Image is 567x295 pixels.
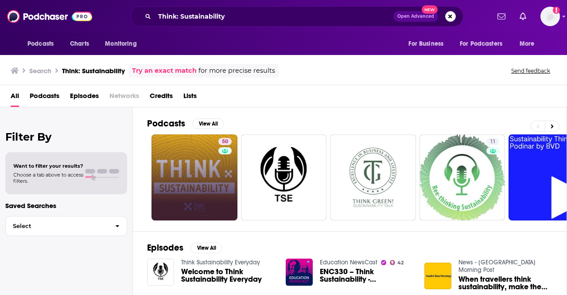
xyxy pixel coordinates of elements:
[5,130,127,143] h2: Filter By
[105,38,136,50] span: Monitoring
[408,38,443,50] span: For Business
[540,7,560,26] img: User Profile
[424,263,451,290] img: When travellers think sustainability, make them think Greater Bay Area
[320,268,414,283] a: ENC330 – Think Sustainability - Nachhaltige Transformation gestalten mit Stephan Grabmeier
[30,89,59,107] a: Podcasts
[109,89,139,107] span: Networks
[540,7,560,26] button: Show profile menu
[183,89,197,107] a: Lists
[11,89,19,107] a: All
[419,134,505,220] a: 11
[520,38,535,50] span: More
[218,138,232,145] a: 50
[13,172,83,184] span: Choose a tab above to access filters.
[6,223,108,229] span: Select
[27,38,54,50] span: Podcasts
[458,275,552,291] a: When travellers think sustainability, make them think Greater Bay Area
[181,268,275,283] a: Welcome to Think Sustainability Everyday
[509,67,553,75] button: Send feedback
[553,7,560,14] svg: Add a profile image
[5,216,127,236] button: Select
[147,242,183,253] h2: Episodes
[198,66,275,76] span: for more precise results
[460,38,502,50] span: For Podcasters
[5,201,127,210] p: Saved Searches
[494,9,509,24] a: Show notifications dropdown
[70,89,99,107] a: Episodes
[320,268,414,283] span: ENC330 – Think Sustainability - Nachhaltige Transformation gestalten mit [PERSON_NAME]
[150,89,173,107] a: Credits
[147,118,185,129] h2: Podcasts
[540,7,560,26] span: Logged in as hannahnewlon
[7,8,92,25] img: Podchaser - Follow, Share and Rate Podcasts
[70,38,89,50] span: Charts
[13,163,83,169] span: Want to filter your results?
[393,11,438,22] button: Open AdvancedNew
[21,35,65,52] button: open menu
[458,275,552,291] span: When travellers think sustainability, make them think [GEOGRAPHIC_DATA] Area
[513,35,546,52] button: open menu
[397,14,434,19] span: Open Advanced
[402,35,454,52] button: open menu
[458,259,536,274] a: News - South China Morning Post
[192,118,224,129] button: View All
[397,261,404,265] span: 42
[64,35,94,52] a: Charts
[147,118,224,129] a: PodcastsView All
[99,35,148,52] button: open menu
[29,67,51,75] h3: Search
[147,259,174,286] img: Welcome to Think Sustainability Everyday
[155,9,393,24] input: Search podcasts, credits, & more...
[516,9,530,24] a: Show notifications dropdown
[151,134,237,220] a: 50
[147,242,222,253] a: EpisodesView All
[486,138,499,145] a: 11
[454,35,515,52] button: open menu
[490,138,496,146] span: 11
[320,259,377,266] a: Education NewsCast
[62,67,125,75] h3: Think: Sustainability
[130,6,463,27] div: Search podcasts, credits, & more...
[181,259,260,266] a: Think Sustainability Everyday
[390,260,404,265] a: 42
[132,66,197,76] a: Try an exact match
[222,138,228,146] span: 50
[422,5,438,14] span: New
[190,243,222,253] button: View All
[286,259,313,286] img: ENC330 – Think Sustainability - Nachhaltige Transformation gestalten mit Stephan Grabmeier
